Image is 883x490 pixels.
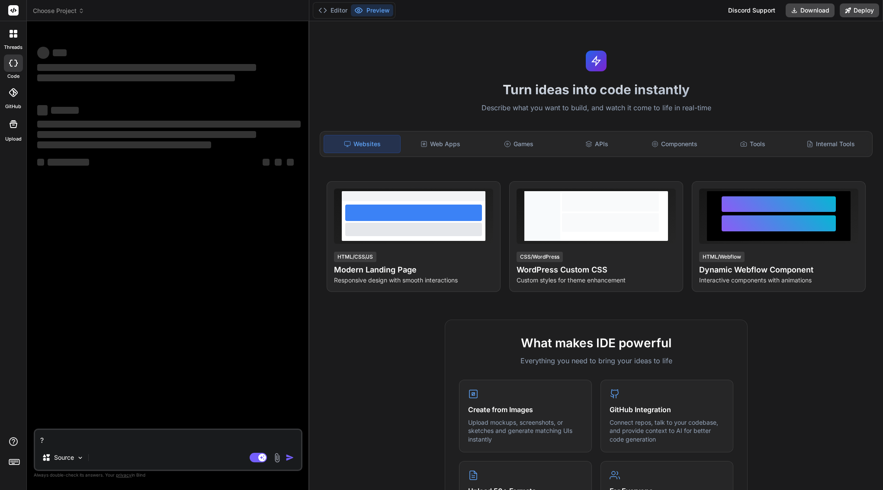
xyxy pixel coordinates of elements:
[402,135,478,153] div: Web Apps
[5,103,21,110] label: GitHub
[37,64,256,71] span: ‌
[33,6,84,15] span: Choose Project
[351,4,393,16] button: Preview
[37,159,44,166] span: ‌
[77,454,84,461] img: Pick Models
[34,471,302,479] p: Always double-check its answers. Your in Bind
[35,430,301,445] textarea: ?
[37,141,211,148] span: ‌
[699,276,858,285] p: Interactive components with animations
[468,404,583,415] h4: Create from Images
[517,252,563,262] div: CSS/WordPress
[54,453,74,462] p: Source
[272,453,282,463] img: attachment
[699,264,858,276] h4: Dynamic Webflow Component
[610,404,724,415] h4: GitHub Integration
[51,107,79,114] span: ‌
[315,102,878,114] p: Describe what you want to build, and watch it come to life in real-time
[37,131,256,138] span: ‌
[636,135,713,153] div: Components
[714,135,790,153] div: Tools
[315,4,351,16] button: Editor
[5,135,22,143] label: Upload
[48,159,89,166] span: ‌
[275,159,282,166] span: ‌
[517,264,676,276] h4: WordPress Custom CSS
[517,276,676,285] p: Custom styles for theme enhancement
[286,453,294,462] img: icon
[37,74,235,81] span: ‌
[4,44,22,51] label: threads
[37,47,49,59] span: ‌
[334,252,376,262] div: HTML/CSS/JS
[793,135,869,153] div: Internal Tools
[7,73,19,80] label: code
[786,3,835,17] button: Download
[559,135,635,153] div: APIs
[334,264,493,276] h4: Modern Landing Page
[699,252,745,262] div: HTML/Webflow
[37,105,48,115] span: ‌
[287,159,294,166] span: ‌
[324,135,401,153] div: Websites
[315,82,878,97] h1: Turn ideas into code instantly
[723,3,780,17] div: Discord Support
[53,49,67,56] span: ‌
[334,276,493,285] p: Responsive design with smooth interactions
[468,418,583,444] p: Upload mockups, screenshots, or sketches and generate matching UIs instantly
[116,472,132,477] span: privacy
[481,135,557,153] div: Games
[459,334,733,352] h2: What makes IDE powerful
[263,159,270,166] span: ‌
[840,3,879,17] button: Deploy
[37,121,301,128] span: ‌
[610,418,724,444] p: Connect repos, talk to your codebase, and provide context to AI for better code generation
[459,355,733,366] p: Everything you need to bring your ideas to life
